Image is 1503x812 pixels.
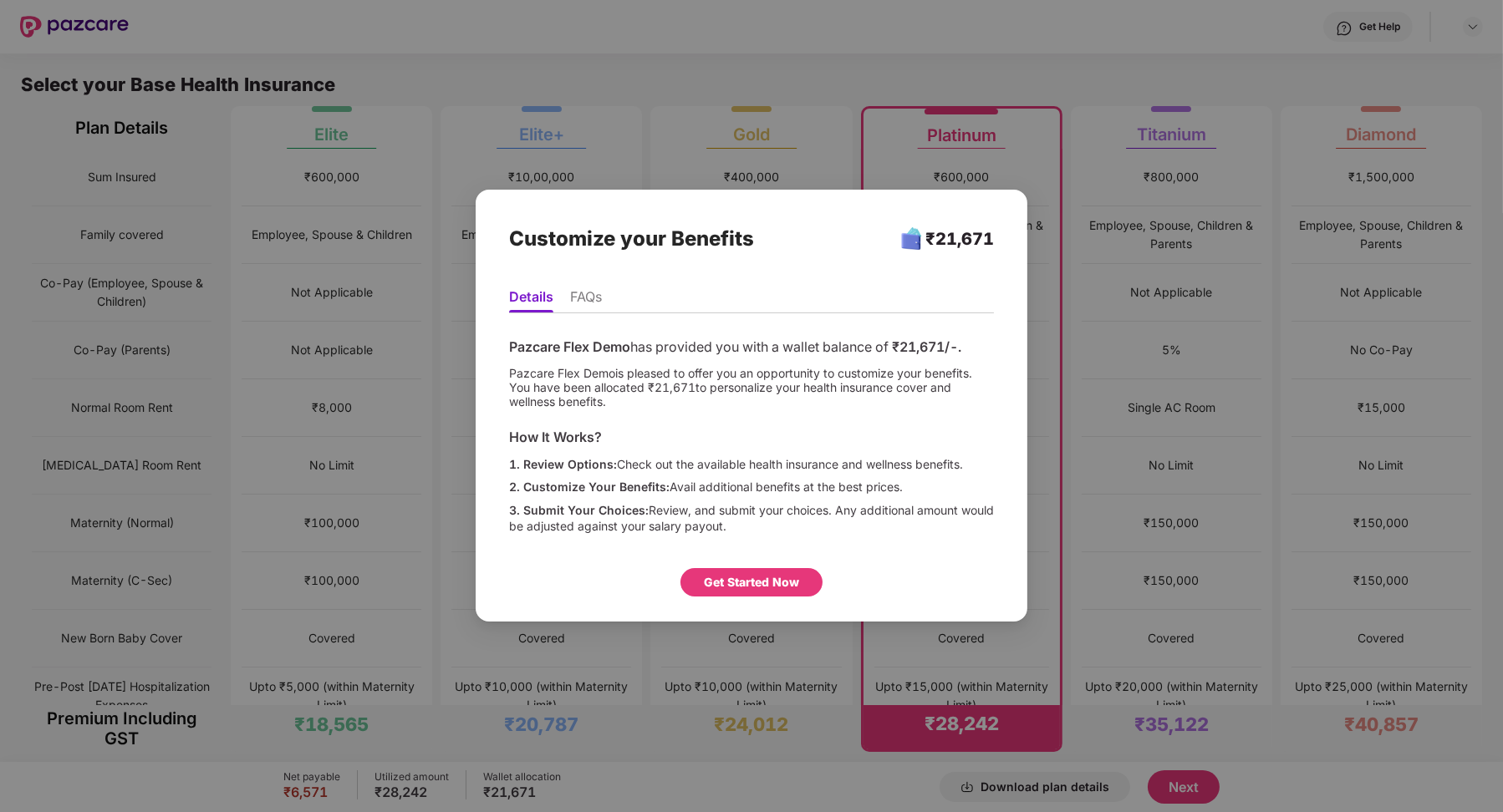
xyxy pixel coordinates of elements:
[509,457,617,471] span: 1. Review Options:
[509,480,994,496] div: Avail additional benefits at the best prices.
[509,338,994,356] div: has provided you with a wallet balance of
[509,206,954,272] div: Customize your Benefits
[509,288,553,312] li: Details
[509,366,994,409] div: Pazcare Flex Demo is pleased to offer you an opportunity to customize your benefits. You have bee...
[509,503,649,517] span: 3. Submit Your Choices:
[925,225,994,253] div: ₹21,671
[509,502,994,535] div: Review, and submit your choices. Any additional amount would be adjusted against your salary payout.
[704,574,799,592] div: Get Started Now
[509,338,630,355] span: Pazcare Flex Demo
[892,338,961,355] span: ₹21,671 /-.
[509,480,670,495] span: 2. Customize Your Benefits:
[509,429,994,446] div: How It Works?
[899,226,925,252] img: x+KTpm8ANzaXqjZUraQAAAAASUVORK5CYII=
[509,456,994,473] div: Check out the available health insurance and wellness benefits.
[570,288,602,312] li: FAQs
